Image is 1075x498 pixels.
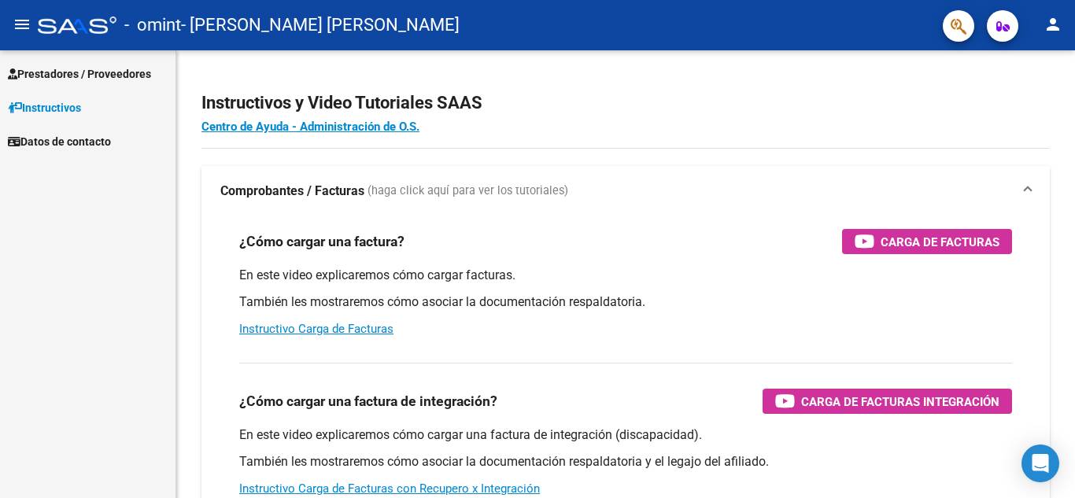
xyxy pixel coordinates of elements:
[8,133,111,150] span: Datos de contacto
[1044,15,1062,34] mat-icon: person
[239,322,393,336] a: Instructivo Carga de Facturas
[763,389,1012,414] button: Carga de Facturas Integración
[239,481,540,496] a: Instructivo Carga de Facturas con Recupero x Integración
[239,267,1012,284] p: En este video explicaremos cómo cargar facturas.
[239,231,405,253] h3: ¿Cómo cargar una factura?
[881,232,999,252] span: Carga de Facturas
[239,426,1012,444] p: En este video explicaremos cómo cargar una factura de integración (discapacidad).
[201,88,1050,118] h2: Instructivos y Video Tutoriales SAAS
[368,183,568,200] span: (haga click aquí para ver los tutoriales)
[842,229,1012,254] button: Carga de Facturas
[239,453,1012,470] p: También les mostraremos cómo asociar la documentación respaldatoria y el legajo del afiliado.
[220,183,364,200] strong: Comprobantes / Facturas
[239,390,497,412] h3: ¿Cómo cargar una factura de integración?
[8,99,81,116] span: Instructivos
[239,293,1012,311] p: También les mostraremos cómo asociar la documentación respaldatoria.
[201,166,1050,216] mat-expansion-panel-header: Comprobantes / Facturas (haga click aquí para ver los tutoriales)
[181,8,460,42] span: - [PERSON_NAME] [PERSON_NAME]
[801,392,999,411] span: Carga de Facturas Integración
[1021,445,1059,482] div: Open Intercom Messenger
[201,120,419,134] a: Centro de Ayuda - Administración de O.S.
[8,65,151,83] span: Prestadores / Proveedores
[124,8,181,42] span: - omint
[13,15,31,34] mat-icon: menu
